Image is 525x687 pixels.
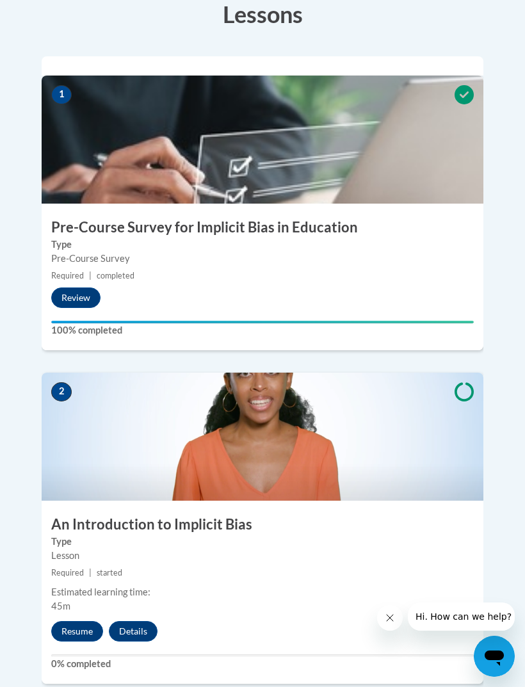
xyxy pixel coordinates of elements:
[51,585,474,599] div: Estimated learning time:
[51,85,72,104] span: 1
[42,76,483,204] img: Course Image
[51,323,474,337] label: 100% completed
[408,602,515,631] iframe: Message from company
[51,549,474,563] div: Lesson
[51,621,103,642] button: Resume
[51,535,474,549] label: Type
[51,238,474,252] label: Type
[97,568,122,578] span: started
[377,605,403,631] iframe: Close message
[89,271,92,280] span: |
[51,382,72,401] span: 2
[42,515,483,535] h3: An Introduction to Implicit Bias
[51,601,70,611] span: 45m
[97,271,134,280] span: completed
[51,657,474,671] label: 0% completed
[109,621,157,642] button: Details
[51,271,84,280] span: Required
[42,218,483,238] h3: Pre-Course Survey for Implicit Bias in Education
[51,287,101,308] button: Review
[51,321,474,323] div: Your progress
[42,373,483,501] img: Course Image
[474,636,515,677] iframe: Button to launch messaging window
[51,568,84,578] span: Required
[51,252,474,266] div: Pre-Course Survey
[89,568,92,578] span: |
